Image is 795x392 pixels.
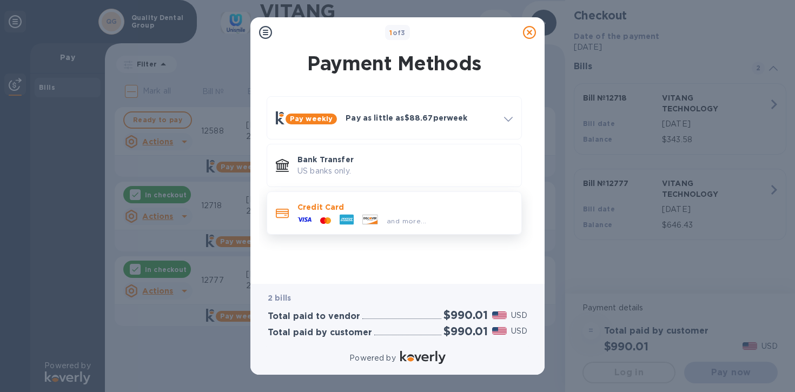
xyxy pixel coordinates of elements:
[346,112,495,123] p: Pay as little as $88.67 per week
[387,217,426,225] span: and more...
[268,294,291,302] b: 2 bills
[511,310,527,321] p: USD
[443,308,488,322] h2: $990.01
[264,52,524,75] h1: Payment Methods
[389,29,406,37] b: of 3
[400,351,446,364] img: Logo
[349,353,395,364] p: Powered by
[297,165,513,177] p: US banks only.
[389,29,392,37] span: 1
[443,324,488,338] h2: $990.01
[268,311,360,322] h3: Total paid to vendor
[268,328,372,338] h3: Total paid by customer
[492,327,507,335] img: USD
[290,115,333,123] b: Pay weekly
[492,311,507,319] img: USD
[297,154,513,165] p: Bank Transfer
[297,202,513,212] p: Credit Card
[511,325,527,337] p: USD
